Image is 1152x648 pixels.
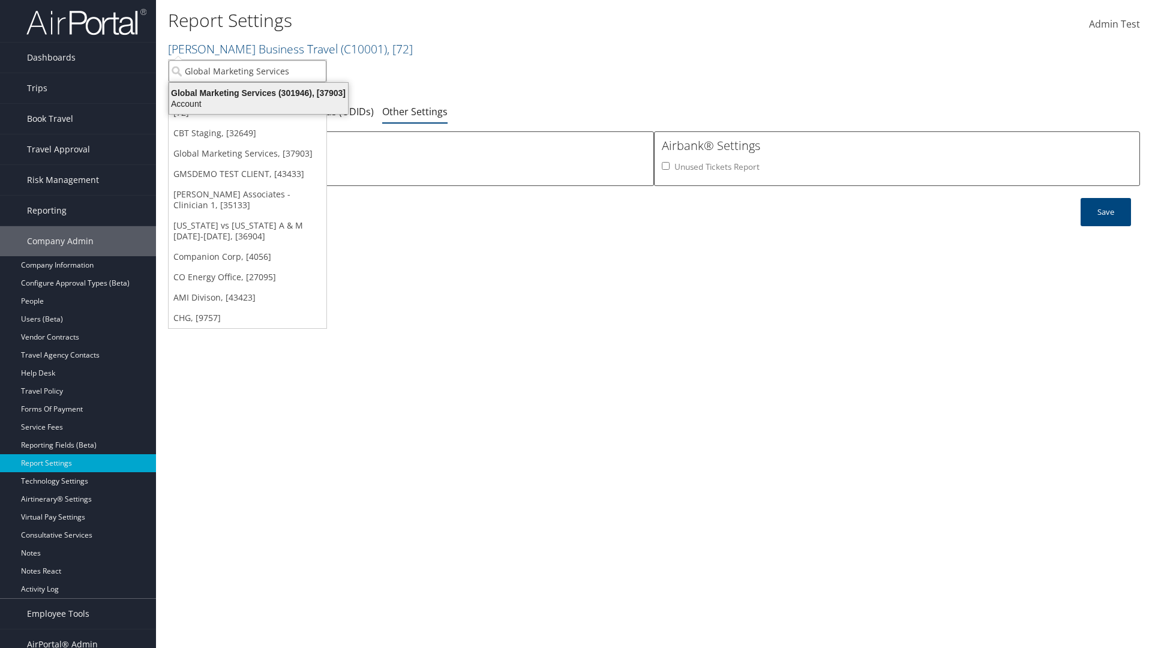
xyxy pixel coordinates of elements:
img: airportal-logo.png [26,8,146,36]
span: Risk Management [27,165,99,195]
div: Global Marketing Services (301946), [37903] [162,88,355,98]
span: Dashboards [27,43,76,73]
label: Unused Tickets Report [674,161,760,173]
span: Employee Tools [27,599,89,629]
a: [US_STATE] vs [US_STATE] A & M [DATE]-[DATE], [36904] [169,215,326,247]
a: [PERSON_NAME] Business Travel [168,41,413,57]
a: Admin Test [1089,6,1140,43]
span: Admin Test [1089,17,1140,31]
span: , [ 72 ] [387,41,413,57]
button: Save [1081,198,1131,226]
span: Book Travel [27,104,73,134]
h3: Savings Tracker Settings [176,137,646,154]
h3: Airbank® Settings [662,137,1132,154]
a: CHG, [9757] [169,308,326,328]
span: ( C10001 ) [341,41,387,57]
span: Travel Approval [27,134,90,164]
h1: Report Settings [168,8,816,33]
a: GMSDEMO TEST CLIENT, [43433] [169,164,326,184]
a: Global Marketing Services, [37903] [169,143,326,164]
span: Reporting [27,196,67,226]
a: CO Energy Office, [27095] [169,267,326,287]
input: Search Accounts [169,60,326,82]
a: [PERSON_NAME] Associates - Clinician 1, [35133] [169,184,326,215]
a: Companion Corp, [4056] [169,247,326,267]
div: Account [162,98,355,109]
a: CBT Staging, [32649] [169,123,326,143]
span: Company Admin [27,226,94,256]
a: Other Settings [382,105,448,118]
a: AMI Divison, [43423] [169,287,326,308]
span: Trips [27,73,47,103]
